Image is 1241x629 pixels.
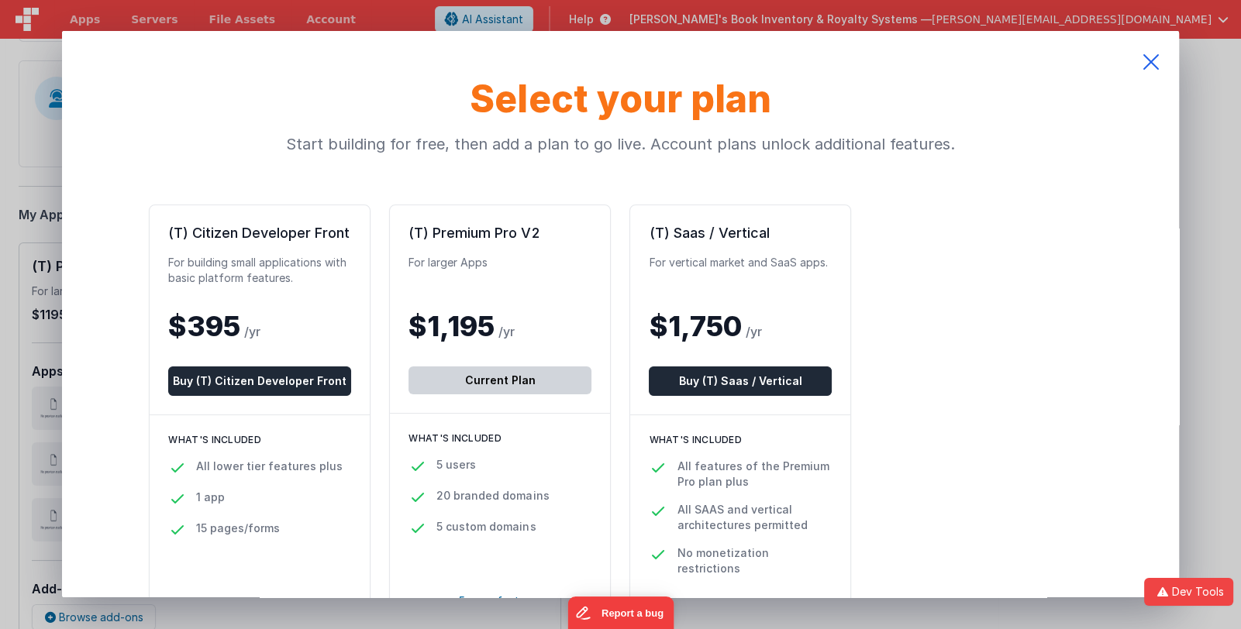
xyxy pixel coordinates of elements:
[649,309,741,343] span: $1,750
[436,488,549,504] p: 20 branded domains
[244,324,260,339] span: /yr
[196,459,343,474] p: All lower tier features plus
[408,224,591,242] div: (T) Premium Pro V2
[168,255,351,286] div: For building small applications with basic platform features.
[1144,578,1233,606] button: Dev Tools
[436,519,536,534] p: 5 custom domains
[168,583,351,610] p: +6 more features...
[649,583,832,610] p: +2 more features...
[436,457,476,473] p: 5 users
[408,581,591,609] p: +5 more features...
[649,366,832,396] button: Buy (T) Saas / Vertical
[498,324,515,339] span: /yr
[649,434,832,446] h3: What's included
[567,596,674,629] iframe: Marker.io feedback button
[168,224,351,242] div: (T) Citizen Developer Front
[149,133,1091,155] p: Start building for free, then add a plan to go live. Account plans unlock additional features.
[745,324,761,339] span: /yr
[196,490,225,505] p: 1 app
[149,81,1091,118] h1: Select your plan
[168,366,351,396] button: Buy (T) Citizen Developer Front
[649,224,832,242] div: (T) Saas / Vertical
[677,545,832,576] p: No monetization restrictions
[408,432,591,445] h3: What's included
[168,309,240,343] span: $395
[196,521,280,536] p: 15 pages/forms
[677,502,832,533] p: All SAAS and vertical architectures permitted
[649,255,832,286] div: For vertical market and SaaS apps.
[677,459,832,490] p: All features of the Premium Pro plan plus
[168,434,351,446] h3: What's included
[408,366,591,394] button: Current Plan
[408,309,495,343] span: $1,195
[408,255,591,286] div: For larger Apps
